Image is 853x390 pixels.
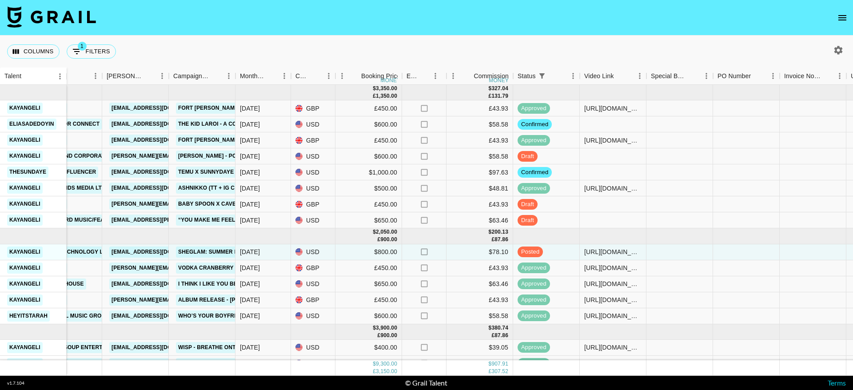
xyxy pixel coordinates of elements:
a: [PERSON_NAME][EMAIL_ADDRESS][DOMAIN_NAME] [109,199,254,210]
div: Sep '25 [240,120,260,129]
button: Menu [700,69,713,83]
div: Campaign (Type) [173,68,210,85]
span: confirmed [518,168,552,177]
div: Sep '25 [240,152,260,161]
a: Fort [PERSON_NAME] - [PERSON_NAME] [176,103,293,114]
a: Creator Connect [43,119,102,130]
div: https://www.tiktok.com/@kayangeli/video/7550670923540499734?_t=ZG-8zmH0GRYfxJ&_r=1 [584,136,642,145]
div: Sep '25 [240,184,260,193]
div: money [381,78,401,83]
a: kayangeli [7,342,43,353]
button: Sort [461,70,474,82]
a: [EMAIL_ADDRESS][DOMAIN_NAME] [109,135,209,146]
div: £450.00 [335,132,402,148]
div: $400.00 [335,356,402,372]
span: draft [518,152,538,161]
span: draft [518,200,538,209]
div: $39.05 [446,356,513,372]
a: [EMAIL_ADDRESS][DOMAIN_NAME] [109,247,209,258]
div: [PERSON_NAME] [107,68,143,85]
div: $600.00 [335,308,402,324]
div: Jul '25 [240,343,260,352]
div: 200.13 [491,228,508,236]
div: 907.91 [491,360,508,368]
button: Sort [143,70,155,82]
div: $ [489,360,492,368]
div: 327.04 [491,85,508,92]
div: 2,050.00 [376,228,397,236]
a: kayangeli [7,151,43,162]
button: Sort [265,70,278,82]
a: [EMAIL_ADDRESS][DOMAIN_NAME] [109,167,209,178]
div: Jul '25 [240,359,260,368]
div: Aug '25 [240,247,260,256]
div: Video Link [580,68,646,85]
a: thesundaye [7,167,48,178]
div: GBP [291,260,335,276]
div: Special Booking Type [651,68,687,85]
div: £43.93 [446,260,513,276]
div: Currency [295,68,310,85]
div: £450.00 [335,260,402,276]
div: Campaign (Type) [169,68,235,85]
a: kayangeli [7,135,43,146]
div: $ [489,228,492,236]
a: kayangeli [7,199,43,210]
div: 3,350.00 [376,85,397,92]
a: Terms [828,378,846,387]
div: Booking Price [361,68,400,85]
div: $ [373,85,376,92]
a: I Think I Like You Better When You’re Gone [PERSON_NAME] [176,279,359,290]
div: £43.93 [446,196,513,212]
a: [PERSON_NAME] - Post Sex Clarity [176,151,283,162]
div: $650.00 [335,276,402,292]
span: approved [518,184,550,193]
img: Grail Talent [7,6,96,28]
div: https://www.tiktok.com/@kayangeli/video/7541452345482710295?lang=en [584,279,642,288]
div: £43.93 [446,132,513,148]
a: [EMAIL_ADDRESS][PERSON_NAME][DOMAIN_NAME] [109,215,254,226]
div: USD [291,340,335,356]
div: https://www.tiktok.com/@kayangeli/video/7554069500816018710 [584,104,642,113]
span: 1 [78,42,87,51]
div: £ [489,92,492,100]
button: Show filters [67,44,116,59]
a: Music Soup Entertainment [43,358,129,369]
div: 307.52 [491,368,508,375]
span: approved [518,343,550,352]
div: £ [378,332,381,339]
div: PO Number [713,68,780,85]
div: https://www.tiktok.com/@heyitstarah/video/7540709370502335774?lang=en [584,311,642,320]
button: Sort [349,70,361,82]
button: Menu [53,70,67,83]
a: Ashnikko (TT + IG Crosspost) [176,183,269,194]
button: Menu [566,69,580,83]
div: £ [373,368,376,375]
a: Cobrand Corporation [43,151,117,162]
div: GBP [291,100,335,116]
div: Expenses: Remove Commission? [407,68,419,85]
div: $97.63 [446,164,513,180]
button: Show filters [536,70,548,82]
span: confirmed [518,120,552,129]
div: Talent [4,68,21,85]
a: [PERSON_NAME][EMAIL_ADDRESS][DOMAIN_NAME] [109,151,254,162]
a: [EMAIL_ADDRESS][DOMAIN_NAME] [109,358,209,369]
div: 3,150.00 [376,368,397,375]
a: [EMAIL_ADDRESS][DOMAIN_NAME] [109,103,209,114]
div: £ [378,236,381,243]
a: kayangeli [7,279,43,290]
div: $800.00 [335,244,402,260]
div: $58.58 [446,116,513,132]
div: https://www.tiktok.com/@kayangeli/video/7530622703724743958 [584,343,642,352]
div: £450.00 [335,100,402,116]
a: kayangeli [7,263,43,274]
div: https://www.tiktok.com/@kayangeli/video/7524739446936259862?is_from_webapp=1 [584,359,642,368]
button: Sort [548,70,561,82]
a: [PERSON_NAME][EMAIL_ADDRESS][DOMAIN_NAME] [109,263,254,274]
div: $400.00 [335,340,402,356]
div: $58.58 [446,148,513,164]
button: Sort [210,70,222,82]
div: Aug '25 [240,279,260,288]
div: Aug '25 [240,311,260,320]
